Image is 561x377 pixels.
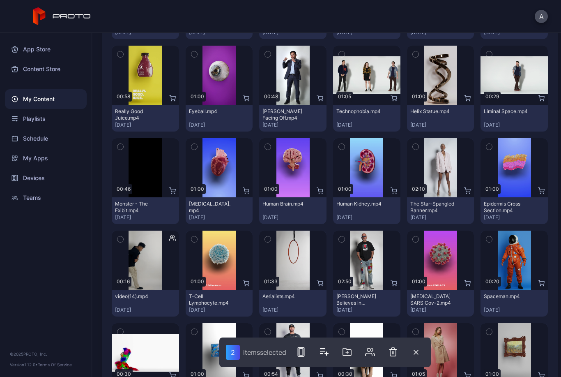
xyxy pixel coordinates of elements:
div: 2 [226,345,240,360]
div: [DATE] [262,122,323,128]
div: Really Good Juice.mp4 [115,108,160,121]
button: Spaceman.mp4[DATE] [481,290,548,317]
div: Human Kidney.mp4 [336,201,382,207]
button: Helix Statue.mp4[DATE] [407,105,474,132]
div: [DATE] [115,122,176,128]
button: Human Brain.mp4[DATE] [259,197,326,224]
button: Aerialists.mp4[DATE] [259,290,326,317]
div: © 2025 PROTO, Inc. [10,351,82,357]
a: Schedule [5,129,87,148]
div: [DATE] [189,214,250,221]
div: [DATE] [484,122,545,128]
button: [MEDICAL_DATA] SARS Cov-2.mp4[DATE] [407,290,474,317]
div: Human Brain.mp4 [262,201,308,207]
div: [DATE] [410,214,471,221]
button: Really Good Juice.mp4[DATE] [112,105,179,132]
button: [PERSON_NAME] Believes in Proto.mp4[DATE] [333,290,400,317]
div: video(14).mp4 [115,293,160,300]
button: A [535,10,548,23]
div: [DATE] [410,307,471,313]
a: Teams [5,188,87,208]
div: [DATE] [115,214,176,221]
div: [DATE] [336,214,397,221]
span: Version 1.12.0 • [10,362,38,367]
div: Spaceman.mp4 [484,293,529,300]
button: Human Kidney.mp4[DATE] [333,197,400,224]
div: [DATE] [189,122,250,128]
div: Monster - The Exibit.mp4 [115,201,160,214]
div: Covid-19 SARS Cov-2.mp4 [410,293,455,306]
div: [DATE] [484,214,545,221]
a: Playlists [5,109,87,129]
div: [DATE] [484,307,545,313]
div: Eyeball.mp4 [189,108,234,115]
div: Howie Mandel Believes in Proto.mp4 [336,293,382,306]
div: [DATE] [410,122,471,128]
div: [DATE] [262,214,323,221]
div: Aerialists.mp4 [262,293,308,300]
div: Technophobia.mp4 [336,108,382,115]
a: Devices [5,168,87,188]
div: Human Heart.mp4 [189,201,234,214]
div: Epidermis Cross Section.mp4 [484,201,529,214]
button: Technophobia.mp4[DATE] [333,105,400,132]
button: Monster - The Exibit.mp4[DATE] [112,197,179,224]
a: App Store [5,39,87,59]
button: T-Cell Lymphocyte.mp4[DATE] [186,290,253,317]
button: Liminal Space.mp4[DATE] [481,105,548,132]
button: video(14).mp4[DATE] [112,290,179,317]
button: The Star-Spangled Banner.mp4[DATE] [407,197,474,224]
button: Epidermis Cross Section.mp4[DATE] [481,197,548,224]
a: My Apps [5,148,87,168]
div: [DATE] [262,307,323,313]
div: Helix Statue.mp4 [410,108,455,115]
div: The Star-Spangled Banner.mp4 [410,201,455,214]
a: Content Store [5,59,87,79]
a: Terms Of Service [38,362,72,367]
div: [DATE] [189,307,250,313]
div: [DATE] [115,307,176,313]
div: item s selected [243,348,286,356]
div: Manny Pacquiao Facing Off.mp4 [262,108,308,121]
a: My Content [5,89,87,109]
div: [DATE] [336,307,397,313]
button: [PERSON_NAME] Facing Off.mp4[DATE] [259,105,326,132]
div: T-Cell Lymphocyte.mp4 [189,293,234,306]
button: [MEDICAL_DATA].mp4[DATE] [186,197,253,224]
div: [DATE] [336,122,397,128]
div: Liminal Space.mp4 [484,108,529,115]
button: Eyeball.mp4[DATE] [186,105,253,132]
